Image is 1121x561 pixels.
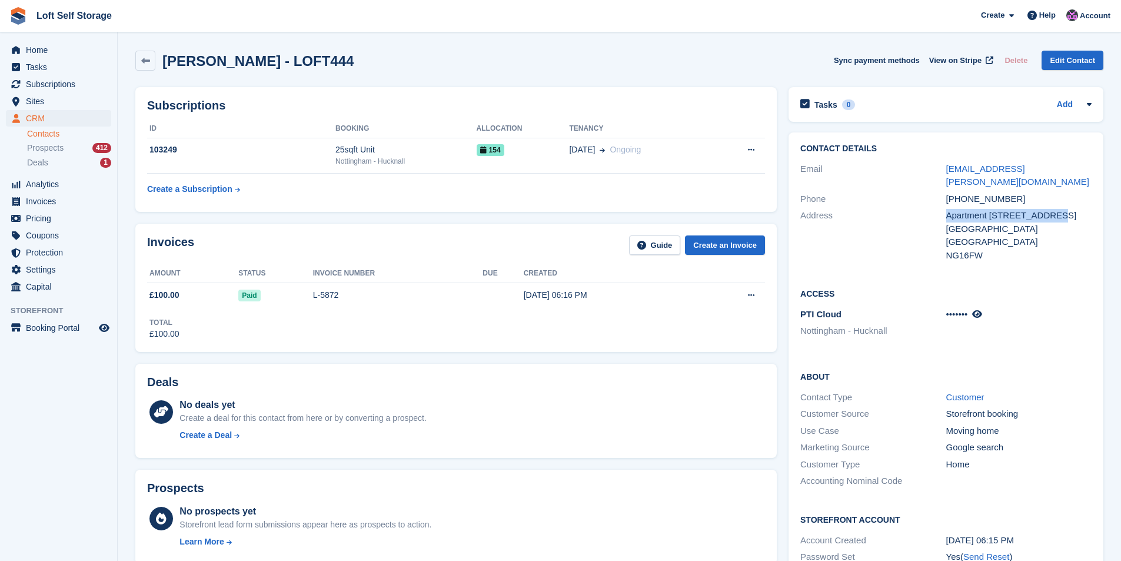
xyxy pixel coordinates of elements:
[800,192,946,206] div: Phone
[946,534,1092,547] div: [DATE] 06:15 PM
[946,235,1092,249] div: [GEOGRAPHIC_DATA]
[147,144,335,156] div: 103249
[335,144,477,156] div: 25sqft Unit
[1000,51,1032,70] button: Delete
[27,157,48,168] span: Deals
[238,290,260,301] span: Paid
[147,178,240,200] a: Create a Subscription
[610,145,641,154] span: Ongoing
[27,142,111,154] a: Prospects 412
[6,261,111,278] a: menu
[147,482,204,495] h2: Prospects
[6,278,111,295] a: menu
[9,7,27,25] img: stora-icon-8386f47178a22dfd0bd8f6a31ec36ba5ce8667c1dd55bd0f319d3a0aa187defe.svg
[26,176,97,192] span: Analytics
[147,99,765,112] h2: Subscriptions
[800,209,946,262] div: Address
[149,317,179,328] div: Total
[1057,98,1073,112] a: Add
[946,458,1092,472] div: Home
[834,51,920,70] button: Sync payment methods
[92,143,111,153] div: 412
[6,320,111,336] a: menu
[26,278,97,295] span: Capital
[313,264,483,283] th: Invoice number
[26,93,97,109] span: Sites
[26,42,97,58] span: Home
[238,264,313,283] th: Status
[6,76,111,92] a: menu
[26,320,97,336] span: Booking Portal
[800,407,946,421] div: Customer Source
[800,370,1092,382] h2: About
[147,235,194,255] h2: Invoices
[800,391,946,404] div: Contact Type
[800,324,946,338] li: Nottingham - Hucknall
[1066,9,1078,21] img: Amy Wright
[179,412,426,424] div: Create a deal for this contact from here or by converting a prospect.
[6,42,111,58] a: menu
[26,76,97,92] span: Subscriptions
[147,264,238,283] th: Amount
[946,223,1092,236] div: [GEOGRAPHIC_DATA]
[800,534,946,547] div: Account Created
[179,519,431,531] div: Storefront lead form submissions appear here as prospects to action.
[26,227,97,244] span: Coupons
[11,305,117,317] span: Storefront
[335,156,477,167] div: Nottingham - Hucknall
[946,209,1092,223] div: Apartment [STREET_ADDRESS]
[800,513,1092,525] h2: Storefront Account
[814,99,837,110] h2: Tasks
[1080,10,1110,22] span: Account
[335,119,477,138] th: Booking
[27,142,64,154] span: Prospects
[946,192,1092,206] div: [PHONE_NUMBER]
[946,249,1092,263] div: NG16FW
[946,407,1092,421] div: Storefront booking
[162,53,354,69] h2: [PERSON_NAME] - LOFT444
[97,321,111,335] a: Preview store
[946,441,1092,454] div: Google search
[6,110,111,127] a: menu
[800,162,946,189] div: Email
[6,59,111,75] a: menu
[629,235,681,255] a: Guide
[179,536,431,548] a: Learn More
[26,59,97,75] span: Tasks
[32,6,117,25] a: Loft Self Storage
[946,392,984,402] a: Customer
[800,309,841,319] span: PTI Cloud
[6,93,111,109] a: menu
[179,429,426,442] a: Create a Deal
[1042,51,1103,70] a: Edit Contact
[477,144,504,156] span: 154
[569,119,715,138] th: Tenancy
[6,193,111,210] a: menu
[800,424,946,438] div: Use Case
[524,264,698,283] th: Created
[800,474,946,488] div: Accounting Nominal Code
[924,51,996,70] a: View on Stripe
[800,458,946,472] div: Customer Type
[179,536,224,548] div: Learn More
[524,289,698,301] div: [DATE] 06:16 PM
[179,398,426,412] div: No deals yet
[929,55,982,67] span: View on Stripe
[800,287,1092,299] h2: Access
[1039,9,1056,21] span: Help
[6,210,111,227] a: menu
[800,144,1092,154] h2: Contact Details
[981,9,1004,21] span: Create
[147,183,232,195] div: Create a Subscription
[685,235,765,255] a: Create an Invoice
[946,309,968,319] span: •••••••
[26,261,97,278] span: Settings
[26,210,97,227] span: Pricing
[149,328,179,340] div: £100.00
[946,424,1092,438] div: Moving home
[26,193,97,210] span: Invoices
[800,441,946,454] div: Marketing Source
[6,176,111,192] a: menu
[147,119,335,138] th: ID
[147,376,178,389] h2: Deals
